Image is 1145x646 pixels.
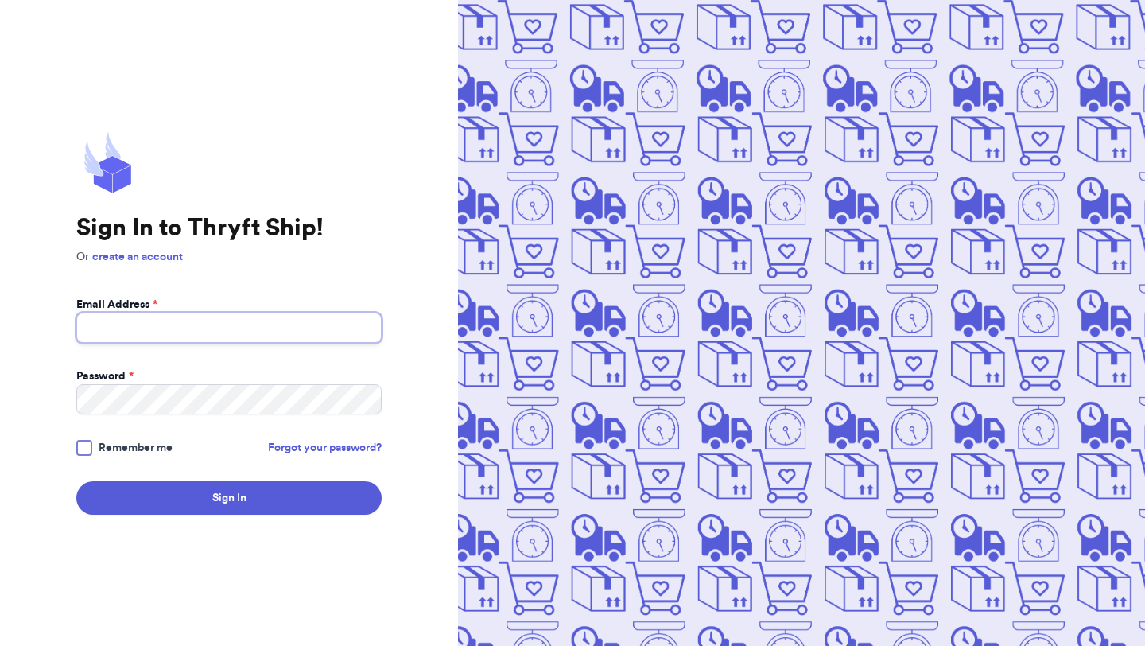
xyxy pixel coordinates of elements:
span: Remember me [99,440,173,456]
a: Forgot your password? [268,440,382,456]
label: Password [76,368,134,384]
h1: Sign In to Thryft Ship! [76,214,382,243]
p: Or [76,249,382,265]
label: Email Address [76,297,157,313]
a: create an account [92,251,183,263]
button: Sign In [76,481,382,515]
